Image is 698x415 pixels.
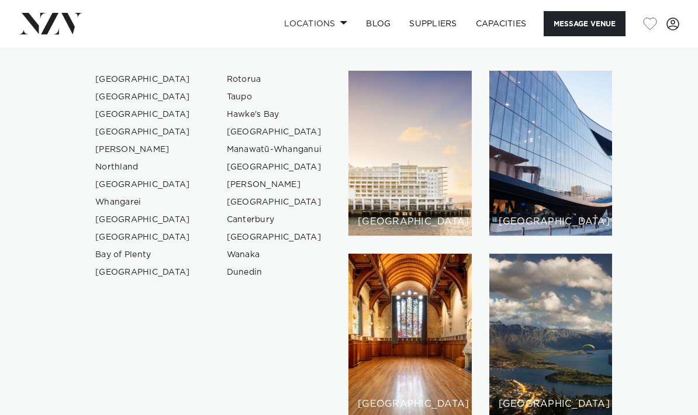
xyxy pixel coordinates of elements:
a: SUPPLIERS [400,11,466,36]
h6: [GEOGRAPHIC_DATA] [358,217,462,227]
a: Capacities [467,11,536,36]
a: [GEOGRAPHIC_DATA] [86,71,200,88]
a: Canterbury [217,211,331,229]
img: nzv-logo.png [19,13,82,34]
a: [PERSON_NAME] [86,141,200,158]
button: Message Venue [544,11,626,36]
a: [GEOGRAPHIC_DATA] [86,123,200,141]
a: [GEOGRAPHIC_DATA] [86,264,200,281]
a: [GEOGRAPHIC_DATA] [86,88,200,106]
a: Locations [275,11,357,36]
h6: [GEOGRAPHIC_DATA] [358,399,462,409]
a: Wanaka [217,246,331,264]
a: [GEOGRAPHIC_DATA] [217,123,331,141]
a: Rotorua [217,71,331,88]
a: Bay of Plenty [86,246,200,264]
a: Taupo [217,88,331,106]
a: Auckland venues [GEOGRAPHIC_DATA] [348,71,472,236]
a: Wellington venues [GEOGRAPHIC_DATA] [489,71,613,236]
a: [PERSON_NAME] [217,176,331,193]
a: Dunedin [217,264,331,281]
a: Manawatū-Whanganui [217,141,331,158]
h6: [GEOGRAPHIC_DATA] [499,217,603,227]
a: [GEOGRAPHIC_DATA] [217,193,331,211]
a: [GEOGRAPHIC_DATA] [86,106,200,123]
a: Northland [86,158,200,176]
a: BLOG [357,11,400,36]
a: [GEOGRAPHIC_DATA] [217,229,331,246]
a: [GEOGRAPHIC_DATA] [86,176,200,193]
a: [GEOGRAPHIC_DATA] [86,229,200,246]
a: [GEOGRAPHIC_DATA] [86,211,200,229]
a: [GEOGRAPHIC_DATA] [217,158,331,176]
a: Hawke's Bay [217,106,331,123]
a: Whangarei [86,193,200,211]
h6: [GEOGRAPHIC_DATA] [499,399,603,409]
